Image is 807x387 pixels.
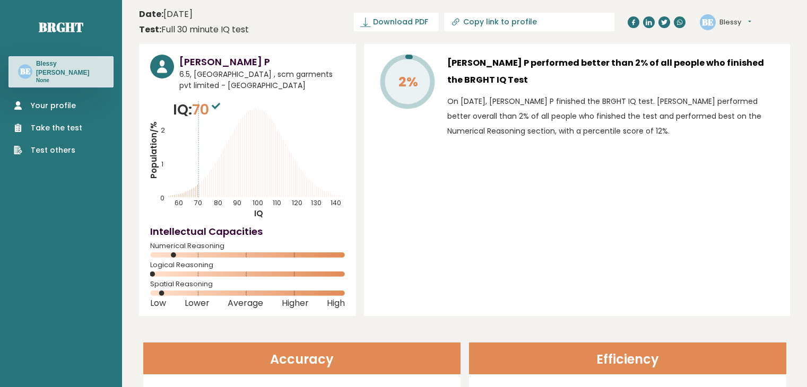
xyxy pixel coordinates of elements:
p: On [DATE], [PERSON_NAME] P finished the BRGHT IQ test. [PERSON_NAME] performed better overall tha... [447,94,779,138]
a: Download PDF [354,13,439,31]
a: Test others [14,145,82,156]
tspan: 0 [160,193,164,203]
span: 6.5, [GEOGRAPHIC_DATA] , scm garments pvt limited - [GEOGRAPHIC_DATA] [179,69,345,91]
tspan: 110 [273,198,281,207]
p: None [36,77,104,84]
text: BE [702,15,714,28]
h3: [PERSON_NAME] P performed better than 2% of all people who finished the BRGHT IQ Test [447,55,779,89]
a: Brght [39,19,83,36]
tspan: Population/% [148,121,159,179]
tspan: 80 [214,198,222,207]
tspan: 100 [253,198,263,207]
a: Take the test [14,122,82,134]
time: [DATE] [139,8,193,21]
span: 70 [192,100,223,119]
h3: [PERSON_NAME] P [179,55,345,69]
span: Higher [282,301,309,305]
span: Download PDF [373,16,428,28]
span: Lower [185,301,210,305]
tspan: 130 [311,198,322,207]
span: Low [150,301,166,305]
div: Full 30 minute IQ test [139,23,249,36]
span: High [327,301,345,305]
b: Test: [139,23,161,36]
p: IQ: [173,99,223,120]
span: Spatial Reasoning [150,282,345,286]
tspan: 120 [292,198,302,207]
h4: Intellectual Capacities [150,224,345,239]
b: Date: [139,8,163,20]
tspan: 90 [233,198,241,207]
header: Efficiency [469,342,786,374]
tspan: 60 [175,198,184,207]
tspan: 1 [161,160,163,169]
span: Average [228,301,263,305]
text: BE [20,66,31,77]
h3: Blessy [PERSON_NAME] [36,59,104,77]
header: Accuracy [143,342,461,374]
span: Numerical Reasoning [150,244,345,248]
a: Your profile [14,100,82,111]
tspan: 2% [398,73,418,91]
button: Blessy [719,17,751,28]
tspan: IQ [254,208,263,219]
tspan: 70 [194,198,202,207]
span: Logical Reasoning [150,263,345,267]
tspan: 2 [161,126,165,135]
tspan: 140 [331,198,341,207]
